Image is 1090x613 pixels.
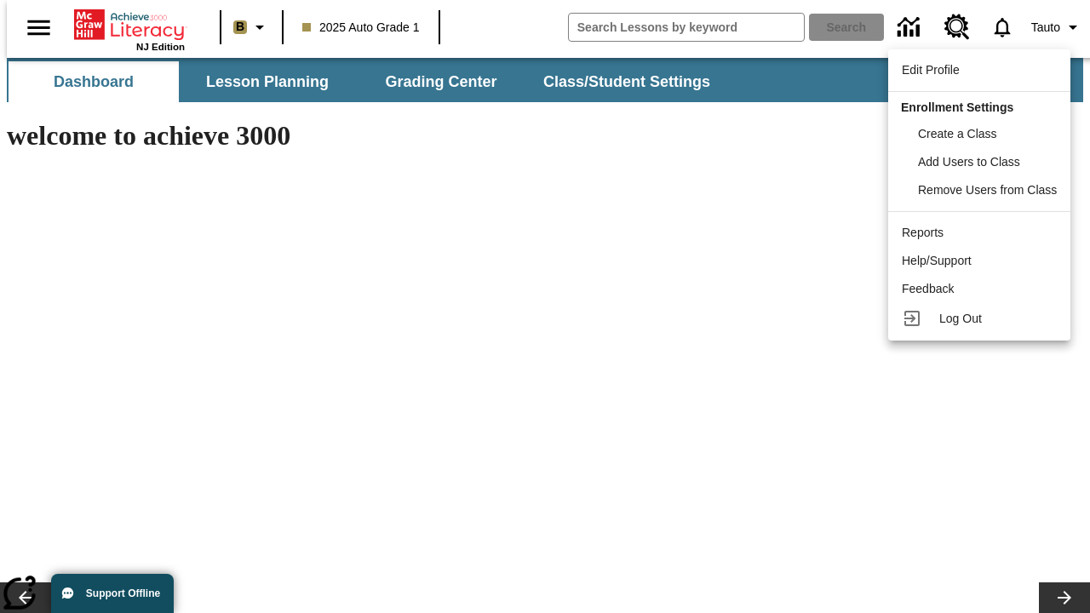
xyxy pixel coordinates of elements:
[902,63,960,77] span: Edit Profile
[902,226,944,239] span: Reports
[939,312,982,325] span: Log Out
[902,254,972,267] span: Help/Support
[902,282,954,295] span: Feedback
[901,100,1013,114] span: Enrollment Settings
[918,155,1020,169] span: Add Users to Class
[918,127,997,140] span: Create a Class
[918,183,1057,197] span: Remove Users from Class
